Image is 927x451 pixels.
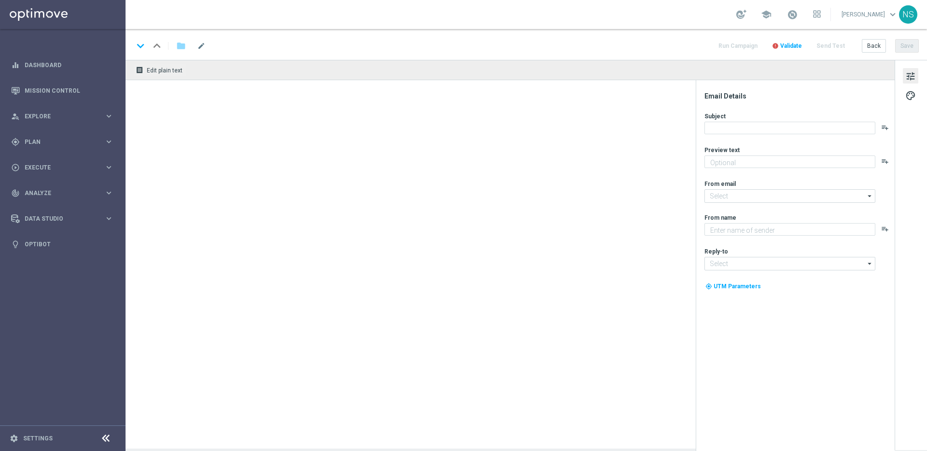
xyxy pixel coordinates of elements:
[903,87,918,103] button: palette
[11,214,104,223] div: Data Studio
[176,40,186,52] i: folder
[11,78,113,103] div: Mission Control
[704,257,875,270] input: Select
[865,257,875,270] i: arrow_drop_down
[714,283,761,290] span: UTM Parameters
[197,42,206,50] span: mode_edit
[899,5,917,24] div: NS
[862,39,886,53] button: Back
[704,92,894,100] div: Email Details
[104,163,113,172] i: keyboard_arrow_right
[11,163,104,172] div: Execute
[772,42,779,49] i: error
[780,42,802,49] span: Validate
[11,112,20,121] i: person_search
[11,138,104,146] div: Plan
[11,189,104,197] div: Analyze
[704,113,726,120] label: Subject
[905,70,916,83] span: tune
[11,164,114,171] button: play_circle_outline Execute keyboard_arrow_right
[771,40,803,53] button: error Validate
[25,165,104,170] span: Execute
[133,64,187,76] button: receipt Edit plain text
[11,189,20,197] i: track_changes
[11,240,20,249] i: lightbulb
[11,112,104,121] div: Explore
[25,231,113,257] a: Optibot
[704,248,728,255] label: Reply-to
[25,190,104,196] span: Analyze
[903,68,918,84] button: tune
[11,163,20,172] i: play_circle_outline
[705,283,712,290] i: my_location
[136,66,143,74] i: receipt
[25,216,104,222] span: Data Studio
[25,78,113,103] a: Mission Control
[704,180,736,188] label: From email
[25,113,104,119] span: Explore
[25,139,104,145] span: Plan
[761,9,772,20] span: school
[147,67,183,74] span: Edit plain text
[704,189,875,203] input: Select
[11,138,20,146] i: gps_fixed
[11,87,114,95] button: Mission Control
[11,215,114,223] button: Data Studio keyboard_arrow_right
[865,190,875,202] i: arrow_drop_down
[887,9,898,20] span: keyboard_arrow_down
[104,137,113,146] i: keyboard_arrow_right
[11,138,114,146] button: gps_fixed Plan keyboard_arrow_right
[881,124,889,131] button: playlist_add
[905,89,916,102] span: palette
[133,39,148,53] i: keyboard_arrow_down
[11,61,114,69] button: equalizer Dashboard
[23,436,53,441] a: Settings
[11,52,113,78] div: Dashboard
[11,240,114,248] button: lightbulb Optibot
[104,188,113,197] i: keyboard_arrow_right
[11,113,114,120] button: person_search Explore keyboard_arrow_right
[175,38,187,54] button: folder
[895,39,919,53] button: Save
[104,112,113,121] i: keyboard_arrow_right
[25,52,113,78] a: Dashboard
[704,214,736,222] label: From name
[11,231,113,257] div: Optibot
[881,157,889,165] button: playlist_add
[104,214,113,223] i: keyboard_arrow_right
[10,434,18,443] i: settings
[704,281,762,292] button: my_location UTM Parameters
[841,7,899,22] a: [PERSON_NAME]keyboard_arrow_down
[881,225,889,233] button: playlist_add
[704,146,740,154] label: Preview text
[11,189,114,197] button: track_changes Analyze keyboard_arrow_right
[11,61,20,70] i: equalizer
